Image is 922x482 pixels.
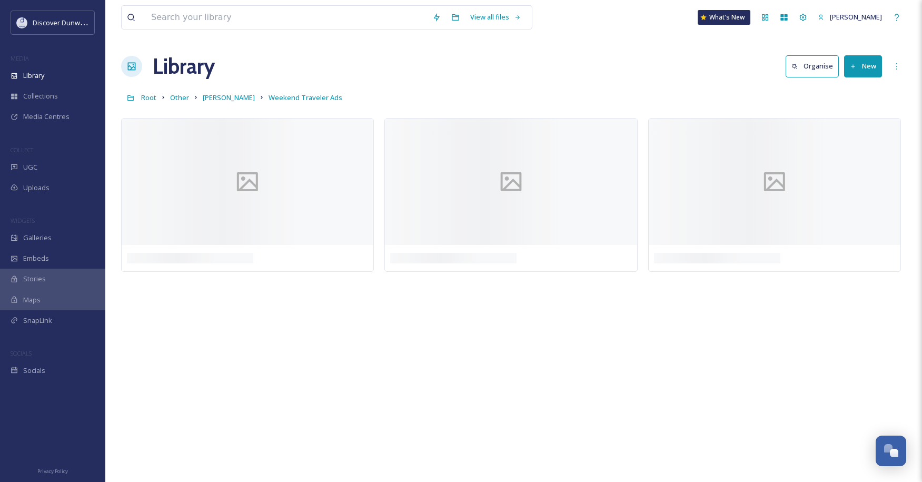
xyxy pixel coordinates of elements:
[23,295,41,305] span: Maps
[812,7,887,27] a: [PERSON_NAME]
[11,54,29,62] span: MEDIA
[33,17,96,27] span: Discover Dunwoody
[11,217,35,224] span: WIDGETS
[23,183,49,193] span: Uploads
[203,91,255,104] a: [PERSON_NAME]
[141,91,156,104] a: Root
[141,93,156,102] span: Root
[23,233,52,243] span: Galleries
[698,10,750,25] a: What's New
[23,162,37,172] span: UGC
[11,349,32,357] span: SOCIALS
[876,436,906,466] button: Open Chat
[23,366,45,376] span: Socials
[170,91,189,104] a: Other
[844,55,882,77] button: New
[269,93,342,102] span: Weekend Traveler Ads
[786,55,839,77] button: Organise
[830,12,882,22] span: [PERSON_NAME]
[23,71,44,81] span: Library
[146,6,427,29] input: Search your library
[170,93,189,102] span: Other
[203,93,255,102] span: [PERSON_NAME]
[37,468,68,475] span: Privacy Policy
[269,91,342,104] a: Weekend Traveler Ads
[23,112,70,122] span: Media Centres
[23,91,58,101] span: Collections
[37,464,68,477] a: Privacy Policy
[786,55,844,77] a: Organise
[23,316,52,326] span: SnapLink
[153,51,215,82] a: Library
[17,17,27,28] img: 696246f7-25b9-4a35-beec-0db6f57a4831.png
[465,7,527,27] a: View all files
[11,146,33,154] span: COLLECT
[23,253,49,263] span: Embeds
[23,274,46,284] span: Stories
